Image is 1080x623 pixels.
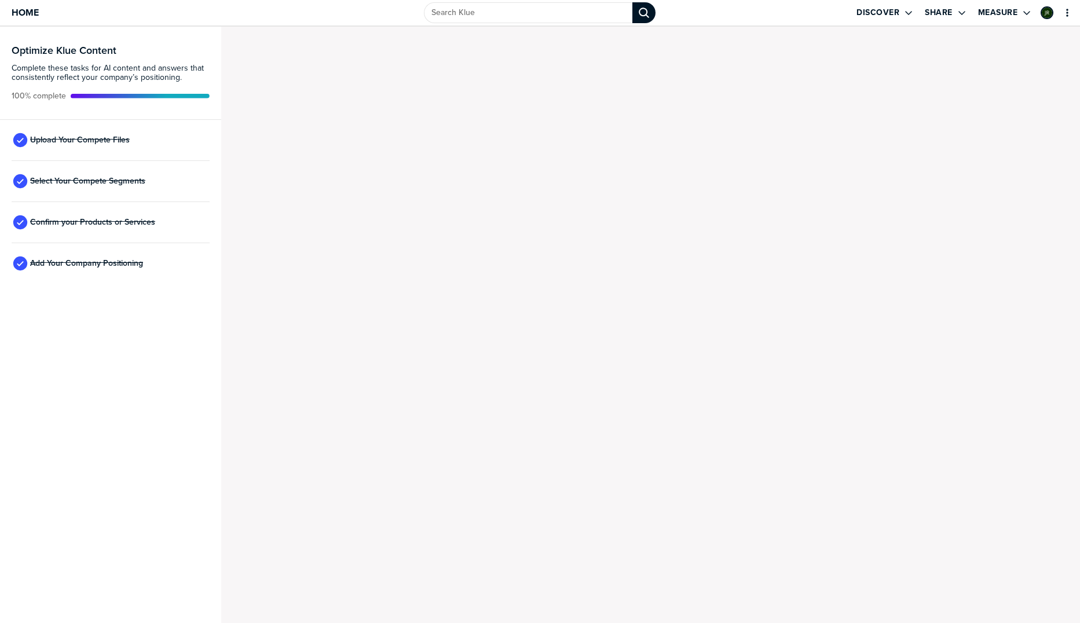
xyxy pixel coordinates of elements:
label: Share [925,8,953,18]
div: Search Klue [632,2,656,23]
label: Measure [978,8,1018,18]
input: Search Klue [424,2,632,23]
span: Confirm your Products or Services [30,218,155,227]
div: Jacob Rutski [1041,6,1053,19]
span: Complete these tasks for AI content and answers that consistently reflect your company’s position... [12,64,210,82]
span: Active [12,91,66,101]
span: Select Your Compete Segments [30,177,145,186]
label: Discover [856,8,899,18]
img: ffeb0fd7ea0c0fa2a4a84ebab9fd2bb3-sml.png [1042,8,1052,18]
span: Upload Your Compete Files [30,135,130,145]
h3: Optimize Klue Content [12,45,210,56]
a: Edit Profile [1039,5,1055,20]
span: Home [12,8,39,17]
span: Add Your Company Positioning [30,259,143,268]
